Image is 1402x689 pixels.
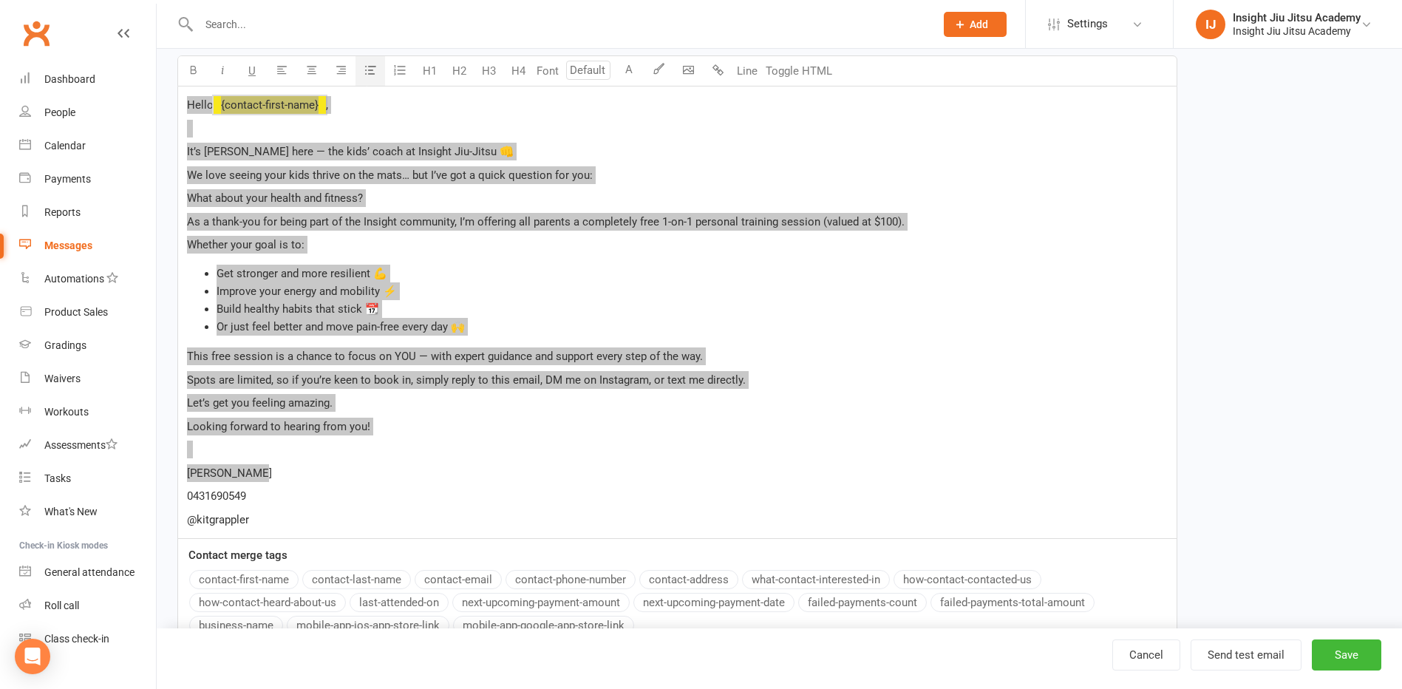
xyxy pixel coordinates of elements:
label: Contact merge tags [188,546,287,564]
button: contact-first-name [189,570,299,589]
a: Cancel [1112,639,1180,671]
span: Spots are limited, so if you’re keen to book in, simply reply to this email, DM me on Instagram, ... [187,373,746,387]
button: contact-address [639,570,738,589]
div: Payments [44,173,91,185]
a: Messages [19,229,156,262]
span: Improve your energy and mobility ⚡ [217,285,397,298]
input: Default [566,61,610,80]
div: Calendar [44,140,86,152]
span: It’s [PERSON_NAME] here — the kids’ coach at Insight Jiu-Jitsu 👊 [187,145,514,158]
span: What about your health and fitness? [187,191,363,205]
button: Font [533,56,562,86]
span: [PERSON_NAME] [187,466,272,480]
button: last-attended-on [350,593,449,612]
a: Tasks [19,462,156,495]
div: Insight Jiu Jitsu Academy [1233,24,1361,38]
span: Add [970,18,988,30]
div: Roll call [44,600,79,611]
button: next-upcoming-payment-amount [452,593,630,612]
div: Class check-in [44,633,109,645]
span: Let’s get you feeling amazing. [187,396,333,410]
div: People [44,106,75,118]
button: H4 [503,56,533,86]
a: Roll call [19,589,156,622]
span: Get stronger and more resilient 💪 [217,267,387,280]
span: Settings [1067,7,1108,41]
button: H3 [474,56,503,86]
a: Gradings [19,329,156,362]
button: contact-email [415,570,502,589]
button: contact-last-name [302,570,411,589]
button: Save [1312,639,1381,671]
a: Assessments [19,429,156,462]
button: how-contact-heard-about-us [189,593,346,612]
a: Reports [19,196,156,229]
button: Send test email [1191,639,1301,671]
span: , [326,98,328,112]
a: People [19,96,156,129]
span: We love seeing your kids thrive on the mats… but I’ve got a quick question for you: [187,169,593,182]
a: Workouts [19,396,156,429]
span: U [248,64,256,78]
div: Insight Jiu Jitsu Academy [1233,11,1361,24]
div: Assessments [44,439,118,451]
a: Product Sales [19,296,156,329]
button: next-upcoming-payment-date [633,593,794,612]
div: IJ [1196,10,1225,39]
button: Line [732,56,762,86]
button: U [237,56,267,86]
span: Or just feel better and move pain-free every day 🙌 [217,320,465,333]
button: Add [944,12,1007,37]
div: Reports [44,206,81,218]
input: Search... [194,14,925,35]
button: failed-payments-total-amount [930,593,1095,612]
div: Gradings [44,339,86,351]
div: What's New [44,506,98,517]
div: General attendance [44,566,135,578]
div: Product Sales [44,306,108,318]
div: Tasks [44,472,71,484]
button: Toggle HTML [762,56,836,86]
a: Automations [19,262,156,296]
a: Calendar [19,129,156,163]
span: Hello [187,98,214,112]
div: Open Intercom Messenger [15,639,50,674]
button: A [614,56,644,86]
button: how-contact-contacted-us [894,570,1041,589]
button: what-contact-interested-in [742,570,890,589]
div: Workouts [44,406,89,418]
span: Build healthy habits that stick 📆 [217,302,379,316]
a: Class kiosk mode [19,622,156,656]
button: contact-phone-number [506,570,636,589]
button: mobile-app-google-app-store-link [453,616,634,635]
a: What's New [19,495,156,529]
button: business-name [189,616,283,635]
a: General attendance kiosk mode [19,556,156,589]
a: Waivers [19,362,156,396]
button: H2 [444,56,474,86]
div: Automations [44,273,104,285]
span: As a thank-you for being part of the Insight community, I’m offering all parents a completely fre... [187,215,905,228]
span: This free session is a chance to focus on YOU — with expert guidance and support every step of th... [187,350,703,363]
span: 0431690549 [187,489,246,503]
span: Looking forward to hearing from you! [187,420,370,433]
div: Messages [44,240,92,251]
button: H1 [415,56,444,86]
span: @kitgrappler [187,513,249,526]
a: Dashboard [19,63,156,96]
a: Clubworx [18,15,55,52]
button: mobile-app-ios-app-store-link [287,616,449,635]
div: Dashboard [44,73,95,85]
span: Whether your goal is to: [187,238,304,251]
a: Payments [19,163,156,196]
div: Waivers [44,373,81,384]
button: failed-payments-count [798,593,927,612]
